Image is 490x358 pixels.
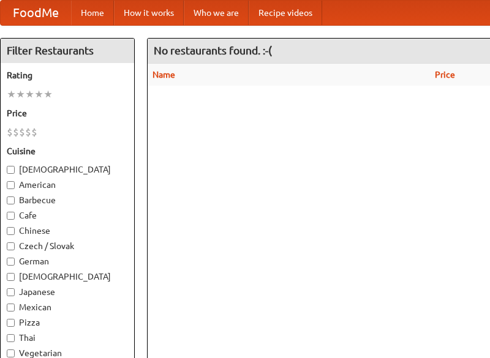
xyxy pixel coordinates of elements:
label: Mexican [7,301,128,313]
label: Cafe [7,209,128,222]
label: [DEMOGRAPHIC_DATA] [7,270,128,283]
li: ★ [7,88,16,101]
li: ★ [34,88,43,101]
label: Czech / Slovak [7,240,128,252]
label: Pizza [7,316,128,329]
input: Thai [7,334,15,342]
li: ★ [16,88,25,101]
input: Pizza [7,319,15,327]
li: $ [13,125,19,139]
a: Who we are [184,1,249,25]
input: American [7,181,15,189]
li: $ [31,125,37,139]
a: How it works [114,1,184,25]
label: Thai [7,332,128,344]
h5: Rating [7,69,128,81]
li: $ [25,125,31,139]
a: Price [435,70,455,80]
ng-pluralize: No restaurants found. :-( [154,45,272,56]
input: Mexican [7,304,15,311]
input: Japanese [7,288,15,296]
a: Recipe videos [249,1,322,25]
input: Cafe [7,212,15,220]
input: Czech / Slovak [7,242,15,250]
h4: Filter Restaurants [1,39,134,63]
input: Barbecue [7,196,15,204]
label: German [7,255,128,267]
input: Chinese [7,227,15,235]
li: ★ [25,88,34,101]
input: German [7,258,15,266]
a: Home [71,1,114,25]
h5: Cuisine [7,145,128,157]
h5: Price [7,107,128,119]
li: $ [19,125,25,139]
input: [DEMOGRAPHIC_DATA] [7,273,15,281]
label: American [7,179,128,191]
li: ★ [43,88,53,101]
label: Japanese [7,286,128,298]
input: [DEMOGRAPHIC_DATA] [7,166,15,174]
label: Barbecue [7,194,128,206]
label: [DEMOGRAPHIC_DATA] [7,163,128,176]
label: Chinese [7,225,128,237]
a: Name [153,70,175,80]
a: FoodMe [1,1,71,25]
input: Vegetarian [7,349,15,357]
li: $ [7,125,13,139]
